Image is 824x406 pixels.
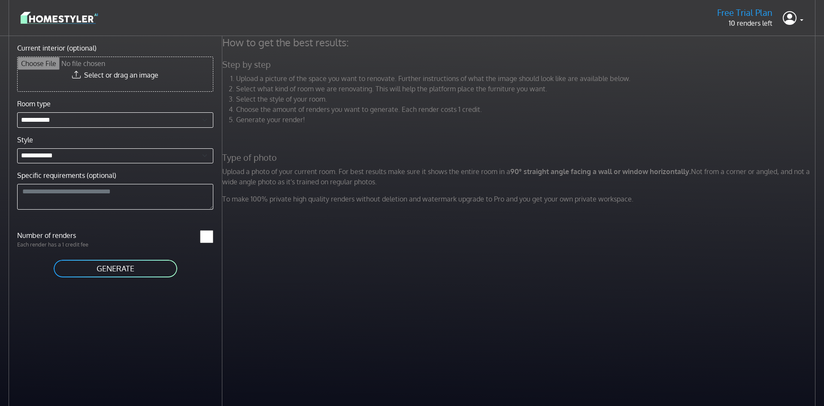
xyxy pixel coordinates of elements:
p: Each render has a 1 credit fee [12,241,115,249]
button: GENERATE [53,259,178,278]
img: logo-3de290ba35641baa71223ecac5eacb59cb85b4c7fdf211dc9aaecaaee71ea2f8.svg [21,10,98,25]
li: Upload a picture of the space you want to renovate. Further instructions of what the image should... [236,73,818,84]
h4: How to get the best results: [217,36,823,49]
li: Select what kind of room we are renovating. This will help the platform place the furniture you w... [236,84,818,94]
p: To make 100% private high quality renders without deletion and watermark upgrade to Pro and you g... [217,194,823,204]
li: Select the style of your room. [236,94,818,104]
label: Specific requirements (optional) [17,170,116,180]
label: Number of renders [12,230,115,241]
h5: Step by step [217,59,823,70]
h5: Free Trial Plan [717,7,772,18]
p: 10 renders left [717,18,772,28]
label: Current interior (optional) [17,43,97,53]
li: Choose the amount of renders you want to generate. Each render costs 1 credit. [236,104,818,114]
h5: Type of photo [217,152,823,163]
label: Room type [17,99,51,109]
label: Style [17,135,33,145]
li: Generate your render! [236,114,818,125]
strong: 90° straight angle facing a wall or window horizontally. [510,167,691,176]
p: Upload a photo of your current room. For best results make sure it shows the entire room in a Not... [217,166,823,187]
